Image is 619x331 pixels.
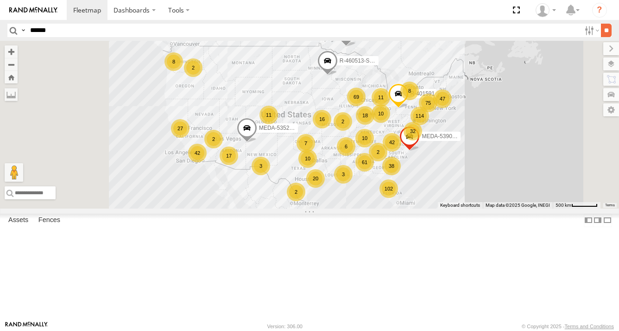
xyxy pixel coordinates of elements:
[355,129,374,147] div: 10
[486,203,550,208] span: Map data ©2025 Google, INEGI
[603,103,619,116] label: Map Settings
[532,3,559,17] div: Robert Gischel
[252,157,270,175] div: 3
[440,202,480,209] button: Keyboard shortcuts
[298,149,317,168] div: 10
[603,214,612,227] label: Hide Summary Table
[188,144,207,162] div: 42
[369,143,387,161] div: 2
[355,153,374,172] div: 61
[553,202,600,209] button: Map Scale: 500 km per 53 pixels
[204,130,223,148] div: 2
[19,24,27,37] label: Search Query
[356,106,374,125] div: 18
[9,7,57,13] img: rand-logo.svg
[383,133,401,152] div: 42
[220,146,238,165] div: 17
[400,82,419,100] div: 8
[259,106,278,124] div: 11
[297,134,315,153] div: 7
[267,324,303,329] div: Version: 306.00
[259,125,307,132] span: MEDA-535213-Roll
[382,157,401,175] div: 38
[34,214,65,227] label: Fences
[306,169,325,188] div: 20
[164,52,183,71] div: 8
[171,119,189,138] div: 27
[433,89,452,108] div: 47
[584,214,593,227] label: Dock Summary Table to the Left
[5,163,23,182] button: Drag Pegman onto the map to open Street View
[581,24,601,37] label: Search Filter Options
[287,183,305,201] div: 2
[184,58,202,77] div: 2
[556,203,571,208] span: 500 km
[5,88,18,101] label: Measure
[422,134,469,140] span: MEDA-539001-Roll
[419,94,437,112] div: 75
[372,104,390,123] div: 10
[522,324,614,329] div: © Copyright 2025 -
[337,137,355,156] div: 6
[313,110,331,128] div: 16
[5,322,48,331] a: Visit our Website
[592,3,607,18] i: ?
[565,324,614,329] a: Terms and Conditions
[334,165,353,184] div: 3
[340,58,381,64] span: R-460513-Swing
[372,88,390,107] div: 11
[334,112,352,131] div: 2
[347,88,366,106] div: 69
[593,214,602,227] label: Dock Summary Table to the Right
[379,179,398,198] div: 102
[605,204,615,207] a: Terms (opens in new tab)
[5,71,18,83] button: Zoom Home
[4,214,33,227] label: Assets
[411,107,429,125] div: 114
[404,122,422,140] div: 32
[5,45,18,58] button: Zoom in
[411,90,435,97] span: R-401591
[5,58,18,71] button: Zoom out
